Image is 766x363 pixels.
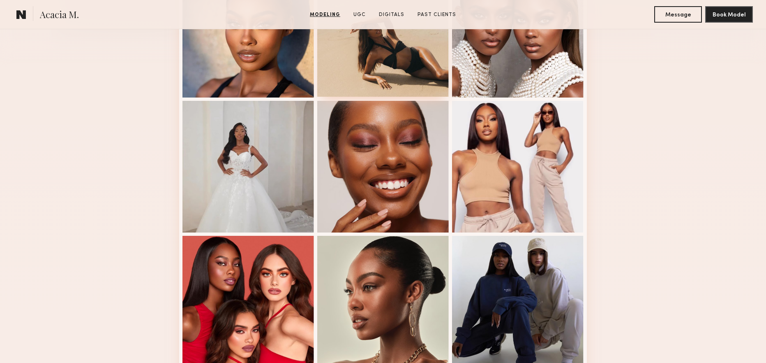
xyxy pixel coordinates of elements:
a: UGC [350,11,369,19]
button: Message [654,6,702,23]
a: Book Model [705,11,753,18]
a: Digitals [376,11,408,19]
a: Modeling [307,11,344,19]
button: Book Model [705,6,753,23]
a: Past Clients [414,11,459,19]
span: Acacia M. [40,8,79,23]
